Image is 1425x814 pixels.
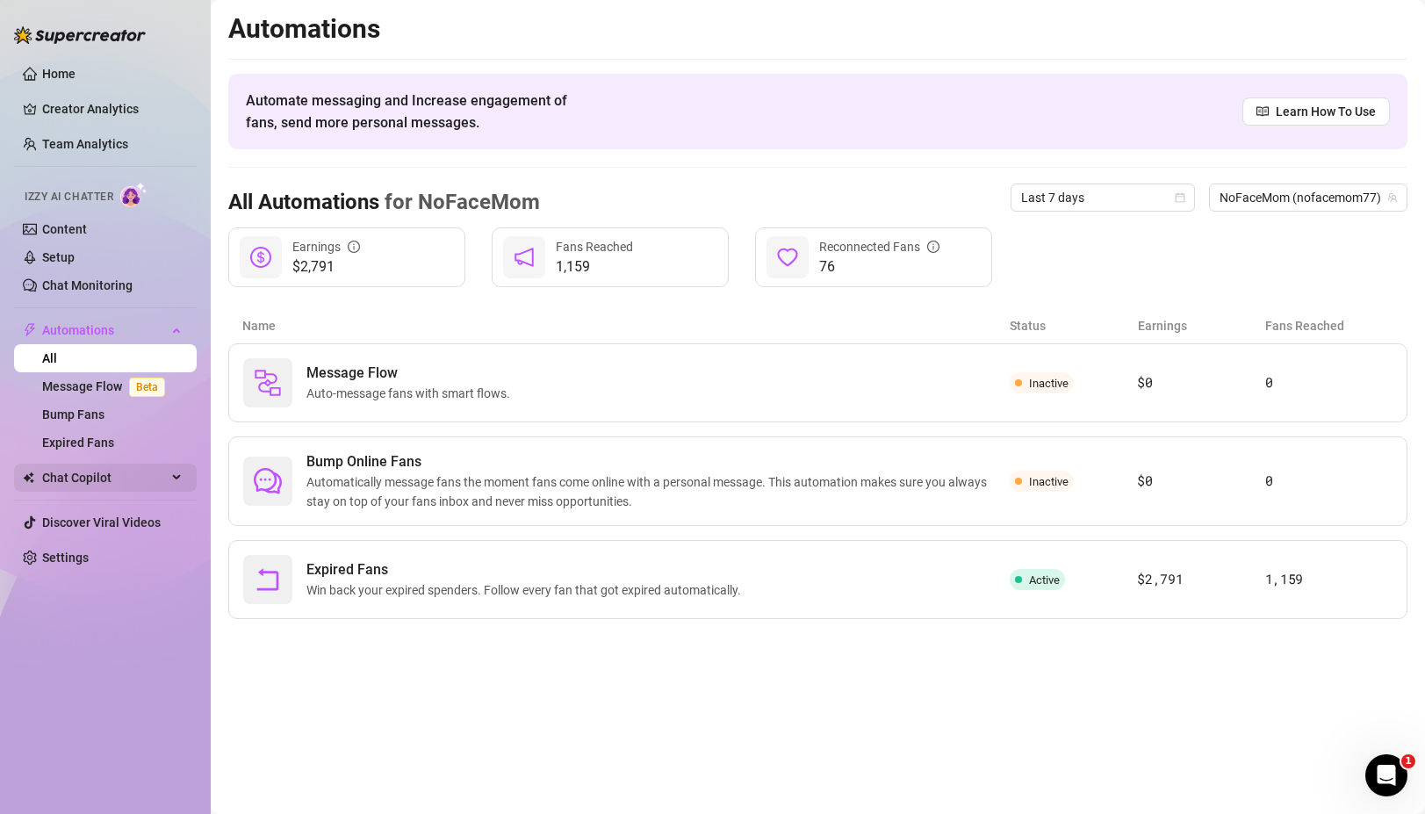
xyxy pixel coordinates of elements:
article: Name [242,316,1010,335]
span: NoFaceMom (nofacemom77) [1220,184,1397,211]
div: Reconnected Fans [819,237,939,256]
article: $0 [1137,471,1264,492]
a: Discover Viral Videos [42,515,161,529]
span: Beta [129,378,165,397]
span: Izzy AI Chatter [25,189,113,205]
span: 1,159 [556,256,633,277]
span: comment [254,467,282,495]
span: Bump Online Fans [306,451,1010,472]
article: Earnings [1138,316,1266,335]
span: Active [1029,573,1060,587]
img: logo-BBDzfeDw.svg [14,26,146,44]
a: Content [42,222,87,236]
span: Inactive [1029,475,1069,488]
a: All [42,351,57,365]
span: info-circle [927,241,939,253]
span: 1 [1401,754,1415,768]
article: $2,791 [1137,569,1264,590]
h2: Automations [228,12,1407,46]
span: 76 [819,256,939,277]
article: Fans Reached [1265,316,1393,335]
span: Automatically message fans the moment fans come online with a personal message. This automation m... [306,472,1010,511]
span: read [1256,105,1269,118]
div: Earnings [292,237,360,256]
a: Home [42,67,76,81]
a: Creator Analytics [42,95,183,123]
a: Learn How To Use [1242,97,1390,126]
span: heart [777,247,798,268]
img: AI Chatter [120,182,148,207]
iframe: Intercom live chat [1365,754,1407,796]
span: Auto-message fans with smart flows. [306,384,517,403]
article: 1,159 [1265,569,1393,590]
img: Chat Copilot [23,472,34,484]
span: rollback [254,565,282,594]
a: Team Analytics [42,137,128,151]
a: Chat Monitoring [42,278,133,292]
img: svg%3e [254,369,282,397]
a: Setup [42,250,75,264]
h3: All Automations [228,189,540,217]
span: team [1387,192,1398,203]
span: thunderbolt [23,323,37,337]
span: dollar [250,247,271,268]
a: Bump Fans [42,407,104,421]
span: Learn How To Use [1276,102,1376,121]
span: Automations [42,316,167,344]
article: 0 [1265,471,1393,492]
span: Message Flow [306,363,517,384]
span: Chat Copilot [42,464,167,492]
span: $2,791 [292,256,360,277]
span: for NoFaceMom [379,190,540,214]
span: Expired Fans [306,559,748,580]
a: Expired Fans [42,436,114,450]
span: info-circle [348,241,360,253]
span: calendar [1175,192,1185,203]
a: Message FlowBeta [42,379,172,393]
a: Settings [42,551,89,565]
span: Last 7 days [1021,184,1184,211]
span: Automate messaging and Increase engagement of fans, send more personal messages. [246,90,584,133]
span: Fans Reached [556,240,633,254]
article: $0 [1137,372,1264,393]
article: Status [1010,316,1138,335]
span: Win back your expired spenders. Follow every fan that got expired automatically. [306,580,748,600]
span: Inactive [1029,377,1069,390]
article: 0 [1265,372,1393,393]
span: notification [514,247,535,268]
